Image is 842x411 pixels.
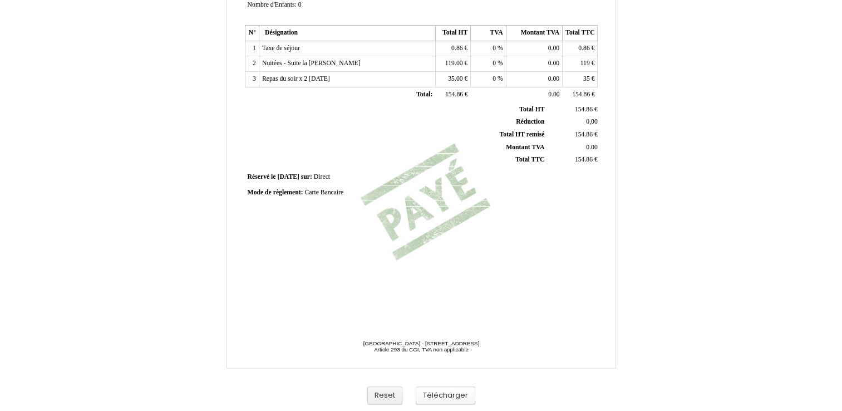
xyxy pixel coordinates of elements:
[245,41,259,56] td: 1
[546,154,599,167] td: €
[572,91,590,98] span: 154.86
[575,131,593,138] span: 154.86
[563,26,598,41] th: Total TTC
[546,104,599,116] td: €
[471,72,506,87] td: %
[471,41,506,56] td: %
[445,60,463,67] span: 119.00
[245,56,259,72] td: 2
[367,386,402,405] button: Reset
[301,173,312,180] span: sur:
[435,72,470,87] td: €
[435,87,470,102] td: €
[416,91,432,98] span: Total:
[445,91,463,98] span: 154.86
[583,75,590,82] span: 35
[471,56,506,72] td: %
[575,156,593,163] span: 154.86
[548,75,559,82] span: 0.00
[262,75,330,82] span: Repas du soir x 2 [DATE]
[248,1,297,8] span: Nombre d'Enfants:
[563,56,598,72] td: €
[506,144,544,151] span: Montant TVA
[259,26,435,41] th: Désignation
[563,72,598,87] td: €
[435,41,470,56] td: €
[248,189,303,196] span: Mode de règlement:
[499,131,544,138] span: Total HT remisé
[245,72,259,87] td: 3
[548,91,559,98] span: 0.00
[548,45,559,52] span: 0.00
[245,26,259,41] th: N°
[516,118,544,125] span: Réduction
[298,1,302,8] span: 0
[471,26,506,41] th: TVA
[248,173,276,180] span: Réservé le
[435,56,470,72] td: €
[262,60,361,67] span: Nuitées - Suite la [PERSON_NAME]
[578,45,589,52] span: 0.86
[586,144,597,151] span: 0.00
[416,386,475,405] button: Télécharger
[374,346,469,353] span: Article 293 du CGI, TVA non applicable
[304,189,343,196] span: Carte Bancaire
[493,75,496,82] span: 0
[493,60,496,67] span: 0
[506,26,562,41] th: Montant TVA
[548,60,559,67] span: 0.00
[277,173,299,180] span: [DATE]
[363,340,480,346] span: [GEOGRAPHIC_DATA] - [STREET_ADDRESS]
[493,45,496,52] span: 0
[580,60,590,67] span: 119
[451,45,462,52] span: 0.86
[448,75,462,82] span: 35.00
[546,128,599,141] td: €
[563,41,598,56] td: €
[314,173,330,180] span: Direct
[519,106,544,113] span: Total HT
[262,45,300,52] span: Taxe de séjour
[435,26,470,41] th: Total HT
[586,118,597,125] span: 0,00
[563,87,598,102] td: €
[515,156,544,163] span: Total TTC
[575,106,593,113] span: 154.86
